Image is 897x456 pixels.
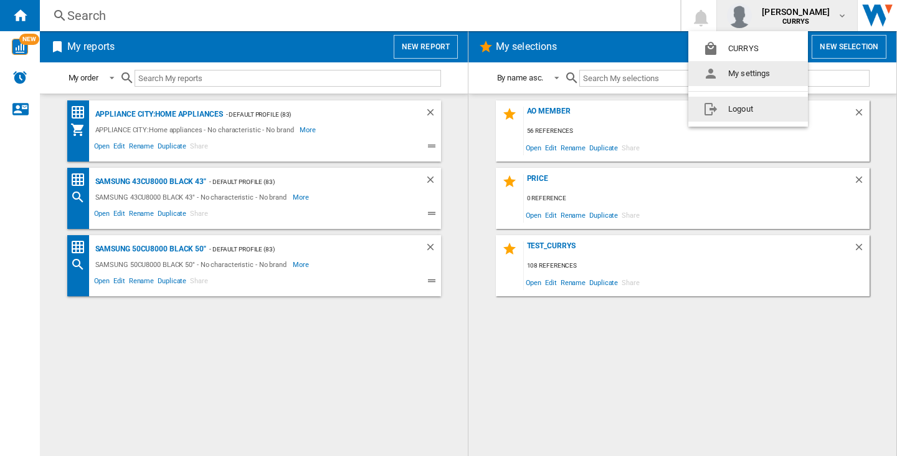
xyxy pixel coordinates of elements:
[688,61,808,86] button: My settings
[688,36,808,61] button: CURRYS
[688,97,808,122] button: Logout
